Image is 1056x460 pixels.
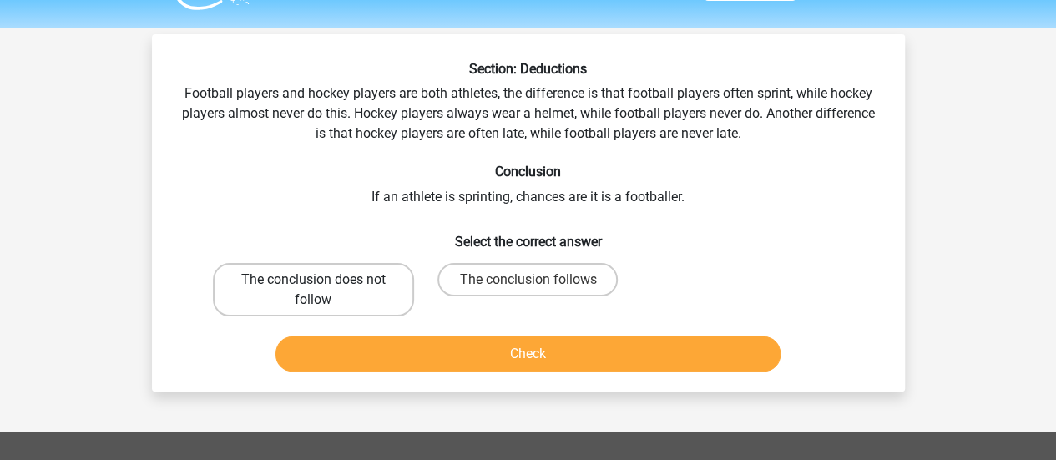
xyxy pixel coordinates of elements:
[275,336,781,372] button: Check
[179,164,878,179] h6: Conclusion
[213,263,414,316] label: The conclusion does not follow
[437,263,618,296] label: The conclusion follows
[159,61,898,378] div: Football players and hockey players are both athletes, the difference is that football players of...
[179,61,878,77] h6: Section: Deductions
[179,220,878,250] h6: Select the correct answer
